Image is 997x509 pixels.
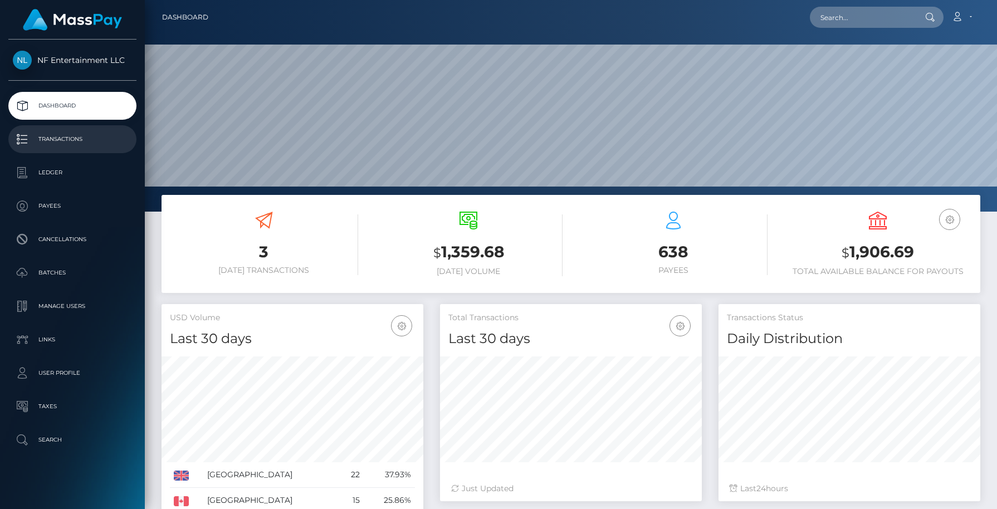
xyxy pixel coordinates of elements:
[8,55,136,65] span: NF Entertainment LLC
[8,426,136,454] a: Search
[13,164,132,181] p: Ledger
[8,259,136,287] a: Batches
[448,312,693,324] h5: Total Transactions
[13,231,132,248] p: Cancellations
[174,471,189,481] img: GB.png
[170,266,358,275] h6: [DATE] Transactions
[13,365,132,381] p: User Profile
[8,159,136,187] a: Ledger
[13,432,132,448] p: Search
[364,462,415,488] td: 37.93%
[784,267,972,276] h6: Total Available Balance for Payouts
[203,462,339,488] td: [GEOGRAPHIC_DATA]
[8,92,136,120] a: Dashboard
[170,329,415,349] h4: Last 30 days
[170,312,415,324] h5: USD Volume
[579,241,768,263] h3: 638
[13,398,132,415] p: Taxes
[162,6,208,29] a: Dashboard
[579,266,768,275] h6: Payees
[339,462,364,488] td: 22
[13,97,132,114] p: Dashboard
[8,292,136,320] a: Manage Users
[784,241,972,264] h3: 1,906.69
[13,331,132,348] p: Links
[8,393,136,420] a: Taxes
[13,51,32,70] img: NF Entertainment LLC
[8,326,136,354] a: Links
[13,131,132,148] p: Transactions
[727,329,972,349] h4: Daily Distribution
[23,9,122,31] img: MassPay Logo
[13,198,132,214] p: Payees
[8,226,136,253] a: Cancellations
[727,312,972,324] h5: Transactions Status
[451,483,691,495] div: Just Updated
[375,241,563,264] h3: 1,359.68
[730,483,969,495] div: Last hours
[810,7,915,28] input: Search...
[8,359,136,387] a: User Profile
[842,245,849,261] small: $
[174,496,189,506] img: CA.png
[375,267,563,276] h6: [DATE] Volume
[8,125,136,153] a: Transactions
[8,192,136,220] a: Payees
[756,483,766,493] span: 24
[170,241,358,263] h3: 3
[13,298,132,315] p: Manage Users
[433,245,441,261] small: $
[448,329,693,349] h4: Last 30 days
[13,265,132,281] p: Batches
